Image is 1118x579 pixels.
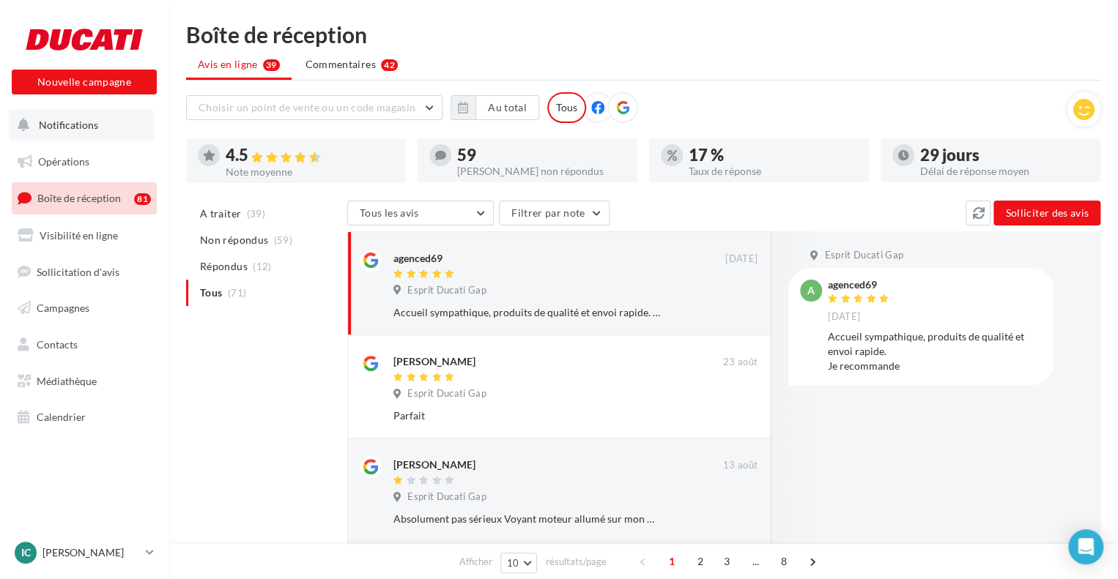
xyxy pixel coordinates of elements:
[9,182,160,214] a: Boîte de réception81
[134,193,151,205] div: 81
[381,59,398,71] div: 42
[457,147,626,163] div: 59
[824,249,903,262] span: Esprit Ducati Gap
[828,329,1042,373] div: Accueil sympathique, produits de qualité et envoi rapide. Je recommande
[39,119,98,131] span: Notifications
[828,280,892,290] div: agenced69
[347,201,494,225] button: Tous les avis
[723,459,758,472] span: 13 août
[475,95,539,120] button: Au total
[12,70,157,94] button: Nouvelle campagne
[226,147,394,164] div: 4.5
[186,95,443,120] button: Choisir un point de vente ou un code magasin
[200,259,248,274] span: Répondus
[393,305,662,320] div: Accueil sympathique, produits de qualité et envoi rapide. Je recommande
[459,555,492,569] span: Afficher
[689,147,857,163] div: 17 %
[993,201,1100,225] button: Solliciter des avis
[9,220,160,251] a: Visibilité en ligne
[200,233,268,247] span: Non répondus
[547,92,586,123] div: Tous
[37,302,89,314] span: Campagnes
[660,550,684,573] span: 1
[40,229,118,242] span: Visibilité en ligne
[807,283,815,298] span: a
[828,310,860,324] span: [DATE]
[393,408,662,423] div: Parfait
[723,356,758,369] span: 23 août
[920,166,1089,176] div: Délai de réponse moyen
[9,293,160,324] a: Campagnes
[393,354,475,369] div: [PERSON_NAME]
[725,253,758,266] span: [DATE]
[920,147,1089,163] div: 29 jours
[253,261,271,272] span: (12)
[715,550,738,573] span: 3
[407,284,486,297] span: Esprit Ducati Gap
[38,155,89,168] span: Opérations
[772,550,796,573] span: 8
[360,206,419,219] span: Tous les avis
[500,553,538,573] button: 10
[393,512,662,526] div: Absolument pas sérieux Voyant moteur allumé sur mon monster Déposée pendant 3 semaines pour chang...
[42,545,140,560] p: [PERSON_NAME]
[37,338,78,351] span: Contacts
[306,57,376,72] span: Commentaires
[247,208,265,220] span: (39)
[451,95,539,120] button: Au total
[199,101,415,113] span: Choisir un point de vente ou un code magasin
[37,411,86,423] span: Calendrier
[9,146,160,177] a: Opérations
[499,201,610,225] button: Filtrer par note
[186,23,1100,45] div: Boîte de réception
[393,251,443,266] div: agenced69
[12,539,157,567] a: IC [PERSON_NAME]
[200,206,241,221] span: A traiter
[457,166,626,176] div: [PERSON_NAME] non répondus
[9,366,160,397] a: Médiathèque
[507,557,519,569] span: 10
[9,329,160,360] a: Contacts
[9,110,154,141] button: Notifications
[407,387,486,400] span: Esprit Ducati Gap
[393,457,475,472] div: [PERSON_NAME]
[689,550,712,573] span: 2
[689,166,857,176] div: Taux de réponse
[9,257,160,288] a: Sollicitation d'avis
[9,402,160,433] a: Calendrier
[21,545,31,560] span: IC
[37,265,119,277] span: Sollicitation d'avis
[37,192,121,204] span: Boîte de réception
[226,167,394,177] div: Note moyenne
[545,555,606,569] span: résultats/page
[1068,529,1103,564] div: Open Intercom Messenger
[37,375,97,387] span: Médiathèque
[274,234,292,246] span: (59)
[407,490,486,504] span: Esprit Ducati Gap
[744,550,767,573] span: ...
